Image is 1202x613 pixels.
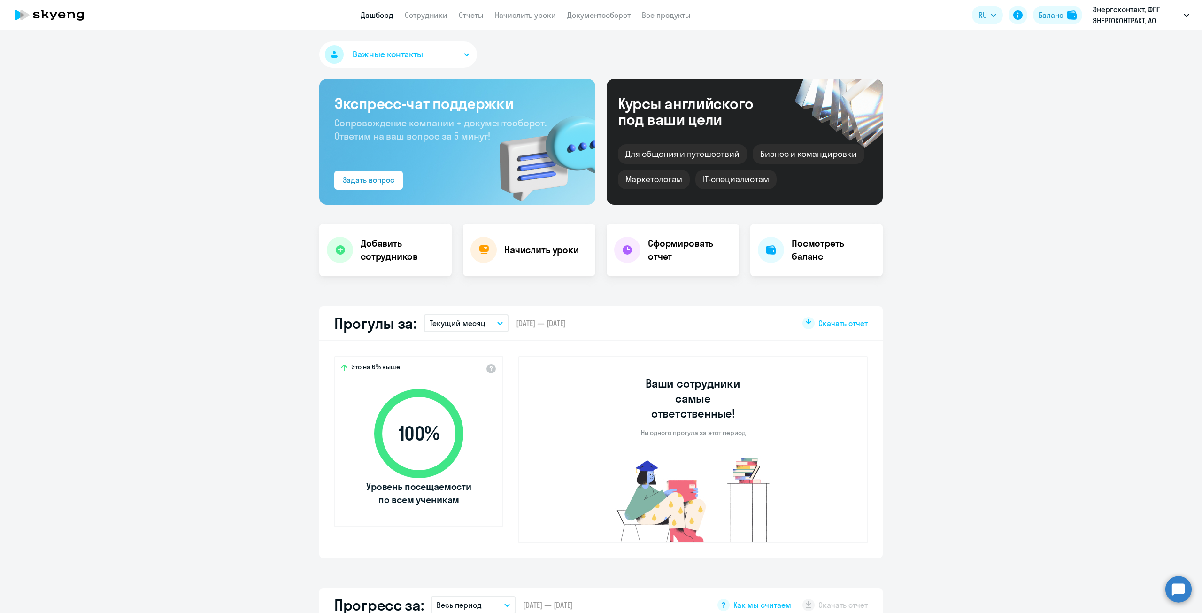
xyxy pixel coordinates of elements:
[648,237,732,263] h4: Сформировать отчет
[365,422,473,445] span: 100 %
[523,600,573,610] span: [DATE] — [DATE]
[1093,4,1180,26] p: Энергоконтакт, ФПГ ЭНЕРГОКОНТРАКТ, АО
[618,95,778,127] div: Курсы английского под ваши цели
[486,99,595,205] img: bg-img
[430,318,485,329] p: Текущий месяц
[567,10,631,20] a: Документооборот
[353,48,423,61] span: Важные контакты
[733,600,791,610] span: Как мы считаем
[972,6,1003,24] button: RU
[405,10,447,20] a: Сотрудники
[1039,9,1063,21] div: Баланс
[334,171,403,190] button: Задать вопрос
[424,314,509,332] button: Текущий месяц
[979,9,987,21] span: RU
[495,10,556,20] a: Начислить уроки
[695,170,776,189] div: IT-специалистам
[459,10,484,20] a: Отчеты
[516,318,566,328] span: [DATE] — [DATE]
[792,237,875,263] h4: Посмотреть баланс
[365,480,473,506] span: Уровень посещаемости по всем ученикам
[818,318,868,328] span: Скачать отчет
[1033,6,1082,24] button: Балансbalance
[437,599,482,611] p: Весь период
[753,144,864,164] div: Бизнес и командировки
[334,94,580,113] h3: Экспресс-чат поддержки
[343,174,394,186] div: Задать вопрос
[351,363,401,374] span: Это на 6% выше,
[334,117,547,142] span: Сопровождение компании + документооборот. Ответим на ваш вопрос за 5 минут!
[599,456,787,542] img: no-truants
[361,237,444,263] h4: Добавить сотрудников
[361,10,393,20] a: Дашборд
[641,428,746,437] p: Ни одного прогула за этот период
[1088,4,1194,26] button: Энергоконтакт, ФПГ ЭНЕРГОКОНТРАКТ, АО
[334,314,416,333] h2: Прогулы за:
[319,41,477,68] button: Важные контакты
[642,10,691,20] a: Все продукты
[618,144,747,164] div: Для общения и путешествий
[618,170,690,189] div: Маркетологам
[633,376,754,421] h3: Ваши сотрудники самые ответственные!
[1067,10,1077,20] img: balance
[504,243,579,256] h4: Начислить уроки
